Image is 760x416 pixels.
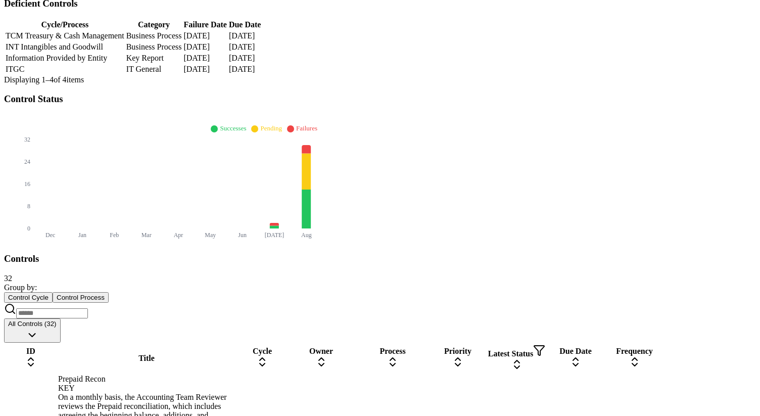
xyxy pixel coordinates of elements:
td: Business Process [126,42,182,52]
div: Frequency [603,347,666,356]
h3: Control Status [4,94,756,105]
th: Cycle/Process [5,20,125,30]
div: Owner [290,347,353,356]
tspan: 32 [24,136,30,143]
tspan: Jun [238,232,247,239]
div: Cycle [237,347,288,356]
div: KEY [58,384,235,393]
button: Control Cycle [4,292,53,303]
tspan: Mar [141,232,152,239]
td: Business Process [126,31,182,41]
tspan: 16 [24,180,30,188]
th: Category [126,20,182,30]
tspan: 24 [24,158,30,165]
span: Successes [220,124,246,132]
td: Key Report [126,53,182,63]
h3: Controls [4,253,756,264]
div: Title [58,354,235,363]
div: Latest Status [485,344,548,358]
tspan: Apr [174,232,183,239]
span: Displaying 1– 4 of 4 items [4,75,84,84]
div: ID [6,347,56,356]
td: [DATE] [228,64,262,74]
button: All Controls (32) [4,318,61,343]
td: [DATE] [183,53,227,63]
tspan: Jan [78,232,86,239]
tspan: May [205,232,216,239]
tspan: Feb [110,232,119,239]
td: [DATE] [183,31,227,41]
td: [DATE] [228,53,262,63]
th: Failure Date [183,20,227,30]
div: Due Date [550,347,601,356]
span: Group by: [4,283,37,292]
td: [DATE] [228,42,262,52]
span: Failures [296,124,317,132]
span: Pending [260,124,282,132]
td: [DATE] [228,31,262,41]
span: All Controls (32) [8,320,57,328]
tspan: 8 [27,203,30,210]
span: 32 [4,274,12,283]
td: INT Intangibles and Goodwill [5,42,125,52]
tspan: Dec [45,232,55,239]
td: [DATE] [183,42,227,52]
td: IT General [126,64,182,74]
div: Process [355,347,431,356]
tspan: [DATE] [265,232,284,239]
tspan: 0 [27,225,30,232]
div: Prepaid Recon [58,375,235,393]
div: Priority [433,347,483,356]
th: Due Date [228,20,262,30]
td: ITGC [5,64,125,74]
td: Information Provided by Entity [5,53,125,63]
tspan: Aug [301,232,312,239]
td: [DATE] [183,64,227,74]
button: Control Process [53,292,109,303]
td: TCM Treasury & Cash Management [5,31,125,41]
